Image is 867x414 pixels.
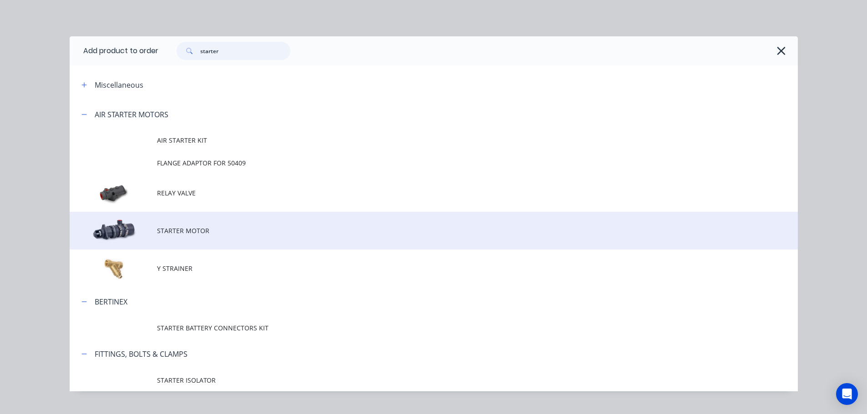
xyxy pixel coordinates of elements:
[95,349,188,359] div: FITTINGS, BOLTS & CLAMPS
[157,188,669,198] span: RELAY VALVE
[836,383,858,405] div: Open Intercom Messenger
[95,296,127,307] div: BERTINEX
[95,109,168,120] div: AIR STARTER MOTORS
[157,135,669,145] span: AIR STARTER KIT
[157,375,669,385] span: STARTER ISOLATOR
[157,158,669,168] span: FLANGE ADAPTOR FOR 50409
[70,36,158,65] div: Add product to order
[157,264,669,273] span: Y STRAINER
[157,323,669,333] span: STARTER BATTERY CONNECTORS KIT
[157,226,669,235] span: STARTER MOTOR
[200,42,290,60] input: Search...
[95,80,143,90] div: Miscellaneous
